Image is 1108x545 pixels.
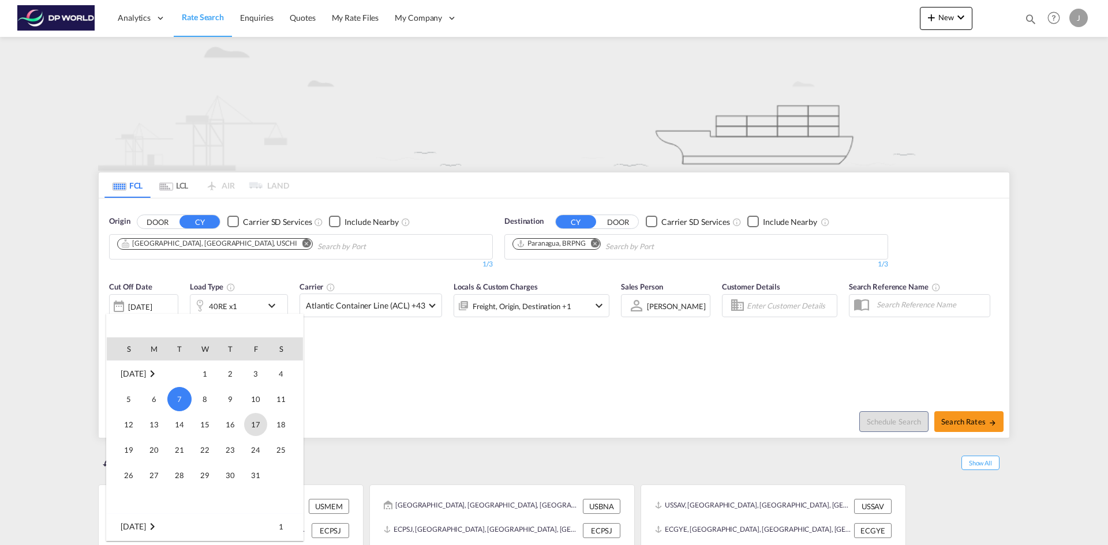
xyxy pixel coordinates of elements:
[167,337,192,360] th: T
[121,369,145,378] span: [DATE]
[167,387,192,411] span: 7
[121,521,145,531] span: [DATE]
[193,413,216,436] span: 15
[107,360,192,386] td: October 2025
[268,386,303,412] td: Saturday October 11 2025
[244,464,267,487] span: 31
[192,360,218,386] td: Wednesday October 1 2025
[107,337,141,360] th: S
[143,464,166,487] span: 27
[243,412,268,437] td: Friday October 17 2025
[244,388,267,411] span: 10
[268,437,303,463] td: Saturday October 25 2025
[268,337,303,360] th: S
[168,438,191,461] span: 21
[117,438,140,461] span: 19
[107,437,141,463] td: Sunday October 19 2025
[244,438,267,461] span: 24
[269,362,293,385] span: 4
[141,412,167,437] td: Monday October 13 2025
[107,437,303,463] tr: Week 4
[168,413,191,436] span: 14
[141,437,167,463] td: Monday October 20 2025
[107,463,303,488] tr: Week 5
[141,386,167,412] td: Monday October 6 2025
[218,360,243,386] td: Thursday October 2 2025
[167,412,192,437] td: Tuesday October 14 2025
[243,360,268,386] td: Friday October 3 2025
[218,463,243,488] td: Thursday October 30 2025
[192,337,218,360] th: W
[143,413,166,436] span: 13
[243,386,268,412] td: Friday October 10 2025
[193,362,216,385] span: 1
[268,513,303,539] td: Saturday November 1 2025
[107,386,303,412] tr: Week 2
[219,388,242,411] span: 9
[167,437,192,463] td: Tuesday October 21 2025
[243,337,268,360] th: F
[219,438,242,461] span: 23
[167,463,192,488] td: Tuesday October 28 2025
[192,463,218,488] td: Wednesday October 29 2025
[192,437,218,463] td: Wednesday October 22 2025
[243,437,268,463] td: Friday October 24 2025
[218,412,243,437] td: Thursday October 16 2025
[243,463,268,488] td: Friday October 31 2025
[107,488,303,514] tr: Week undefined
[107,513,192,539] td: November 2025
[143,388,166,411] span: 6
[218,437,243,463] td: Thursday October 23 2025
[219,362,242,385] span: 2
[107,386,141,412] td: Sunday October 5 2025
[268,360,303,386] td: Saturday October 4 2025
[269,413,293,436] span: 18
[107,463,141,488] td: Sunday October 26 2025
[218,386,243,412] td: Thursday October 9 2025
[193,388,216,411] span: 8
[107,337,303,540] md-calendar: Calendar
[143,438,166,461] span: 20
[168,464,191,487] span: 28
[107,412,303,437] tr: Week 3
[117,388,140,411] span: 5
[219,464,242,487] span: 30
[107,360,303,386] tr: Week 1
[107,513,303,539] tr: Week 1
[193,464,216,487] span: 29
[192,412,218,437] td: Wednesday October 15 2025
[244,413,267,436] span: 17
[141,463,167,488] td: Monday October 27 2025
[244,362,267,385] span: 3
[107,412,141,437] td: Sunday October 12 2025
[117,464,140,487] span: 26
[141,337,167,360] th: M
[219,413,242,436] span: 16
[269,388,293,411] span: 11
[167,386,192,412] td: Tuesday October 7 2025
[117,413,140,436] span: 12
[268,412,303,437] td: Saturday October 18 2025
[218,337,243,360] th: T
[193,438,216,461] span: 22
[269,438,293,461] span: 25
[192,386,218,412] td: Wednesday October 8 2025
[269,515,293,538] span: 1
